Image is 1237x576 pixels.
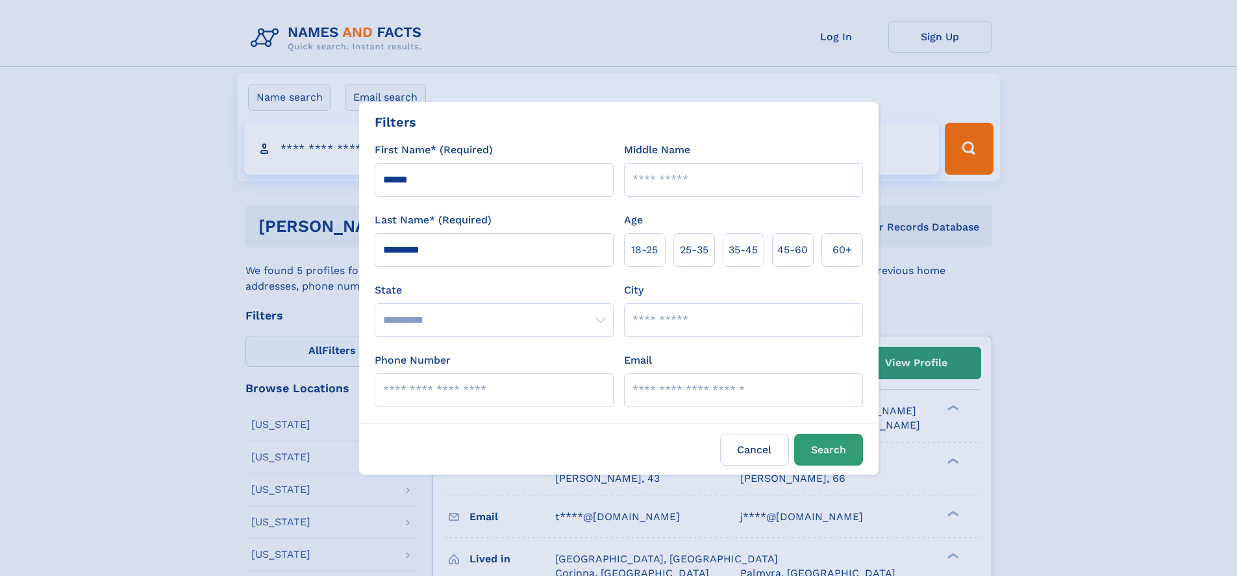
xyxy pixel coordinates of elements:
span: 25‑35 [680,242,708,258]
span: 18‑25 [631,242,658,258]
label: Age [624,212,643,228]
label: First Name* (Required) [375,142,493,158]
label: State [375,282,614,298]
label: Middle Name [624,142,690,158]
button: Search [794,434,863,466]
span: 60+ [832,242,852,258]
span: 45‑60 [777,242,808,258]
label: Phone Number [375,353,451,368]
span: 35‑45 [729,242,758,258]
label: Cancel [720,434,789,466]
label: Last Name* (Required) [375,212,492,228]
label: City [624,282,643,298]
label: Email [624,353,652,368]
div: Filters [375,112,416,132]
